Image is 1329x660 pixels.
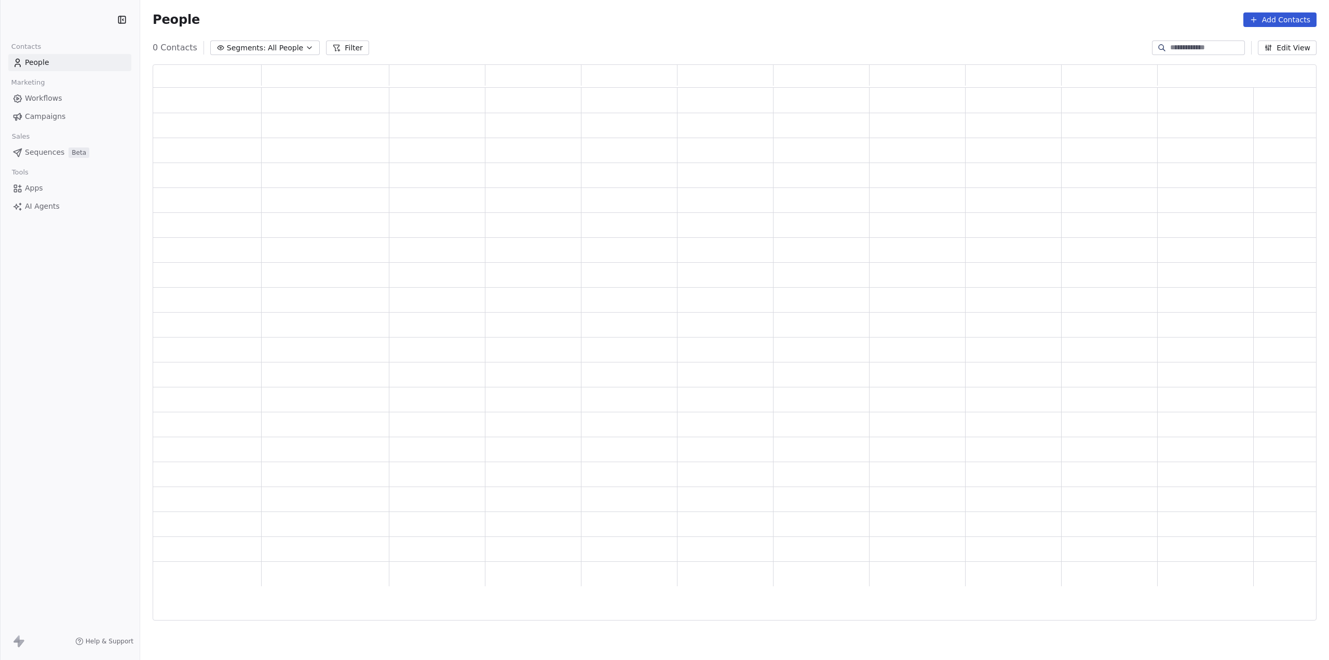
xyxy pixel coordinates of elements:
span: Sequences [25,147,64,158]
span: Beta [69,147,89,158]
button: Add Contacts [1243,12,1317,27]
a: Campaigns [8,108,131,125]
span: Sales [7,129,34,144]
a: AI Agents [8,198,131,215]
span: 0 Contacts [153,42,197,54]
a: Apps [8,180,131,197]
span: All People [268,43,303,53]
a: Workflows [8,90,131,107]
span: Tools [7,165,33,180]
a: People [8,54,131,71]
div: grid [153,88,1317,621]
button: Edit View [1258,41,1317,55]
span: Workflows [25,93,62,104]
a: SequencesBeta [8,144,131,161]
span: Campaigns [25,111,65,122]
span: Apps [25,183,43,194]
span: Help & Support [86,637,133,645]
span: Segments: [227,43,266,53]
a: Help & Support [75,637,133,645]
span: Marketing [7,75,49,90]
span: Contacts [7,39,46,55]
button: Filter [326,41,369,55]
span: People [153,12,200,28]
span: AI Agents [25,201,60,212]
span: People [25,57,49,68]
